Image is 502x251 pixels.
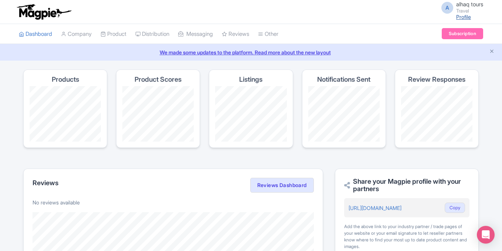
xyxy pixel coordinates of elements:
[250,178,314,193] a: Reviews Dashboard
[61,24,92,44] a: Company
[408,76,465,83] h4: Review Responses
[19,24,52,44] a: Dashboard
[456,14,471,20] a: Profile
[456,9,483,13] small: Travel
[52,76,79,83] h4: Products
[258,24,278,44] a: Other
[344,223,469,250] div: Add the above link to your industry partner / trade pages of your website or your email signature...
[33,179,58,187] h2: Reviews
[33,199,314,206] p: No reviews available
[135,76,182,83] h4: Product Scores
[441,2,453,14] span: A
[456,1,483,8] span: alhaq tours
[442,28,483,39] a: Subscription
[178,24,213,44] a: Messaging
[437,1,483,13] a: A alhaq tours Travel
[101,24,126,44] a: Product
[477,226,495,244] div: Open Intercom Messenger
[222,24,249,44] a: Reviews
[445,203,465,213] button: Copy
[344,178,469,193] h2: Share your Magpie profile with your partners
[489,48,495,56] button: Close announcement
[317,76,370,83] h4: Notifications Sent
[135,24,169,44] a: Distribution
[239,76,262,83] h4: Listings
[4,48,498,56] a: We made some updates to the platform. Read more about the new layout
[349,205,401,211] a: [URL][DOMAIN_NAME]
[15,4,72,20] img: logo-ab69f6fb50320c5b225c76a69d11143b.png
